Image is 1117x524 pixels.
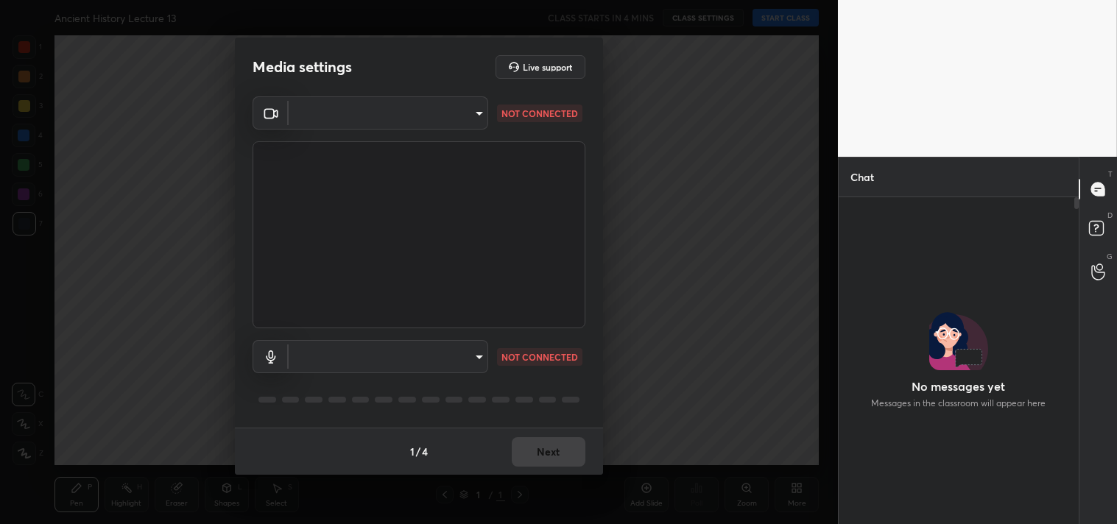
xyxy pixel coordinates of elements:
[289,340,488,373] div: ​
[416,444,420,459] h4: /
[1107,251,1113,262] p: G
[1108,169,1113,180] p: T
[410,444,415,459] h4: 1
[501,350,578,364] p: NOT CONNECTED
[523,63,572,71] h5: Live support
[501,107,578,120] p: NOT CONNECTED
[1107,210,1113,221] p: D
[253,57,352,77] h2: Media settings
[839,157,886,196] p: Chat
[422,444,428,459] h4: 4
[289,96,488,130] div: ​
